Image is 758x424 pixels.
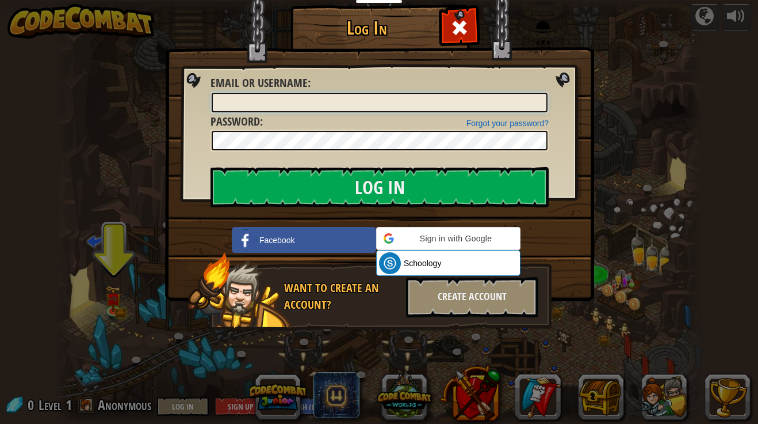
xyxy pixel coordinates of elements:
div: Sign in with Google [376,227,520,250]
span: Sign in with Google [399,233,513,244]
h1: Log In [293,18,440,38]
input: Log In [210,167,549,207]
a: Forgot your password? [466,119,549,128]
span: Email or Username [210,75,308,90]
img: schoology.png [379,252,401,274]
span: Password [210,113,260,129]
span: Facebook [259,234,294,246]
div: Create Account [406,277,538,317]
img: facebook_small.png [235,229,257,251]
span: Schoology [404,258,441,269]
label: : [210,113,263,130]
label: : [210,75,311,92]
div: Want to create an account? [284,280,399,313]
